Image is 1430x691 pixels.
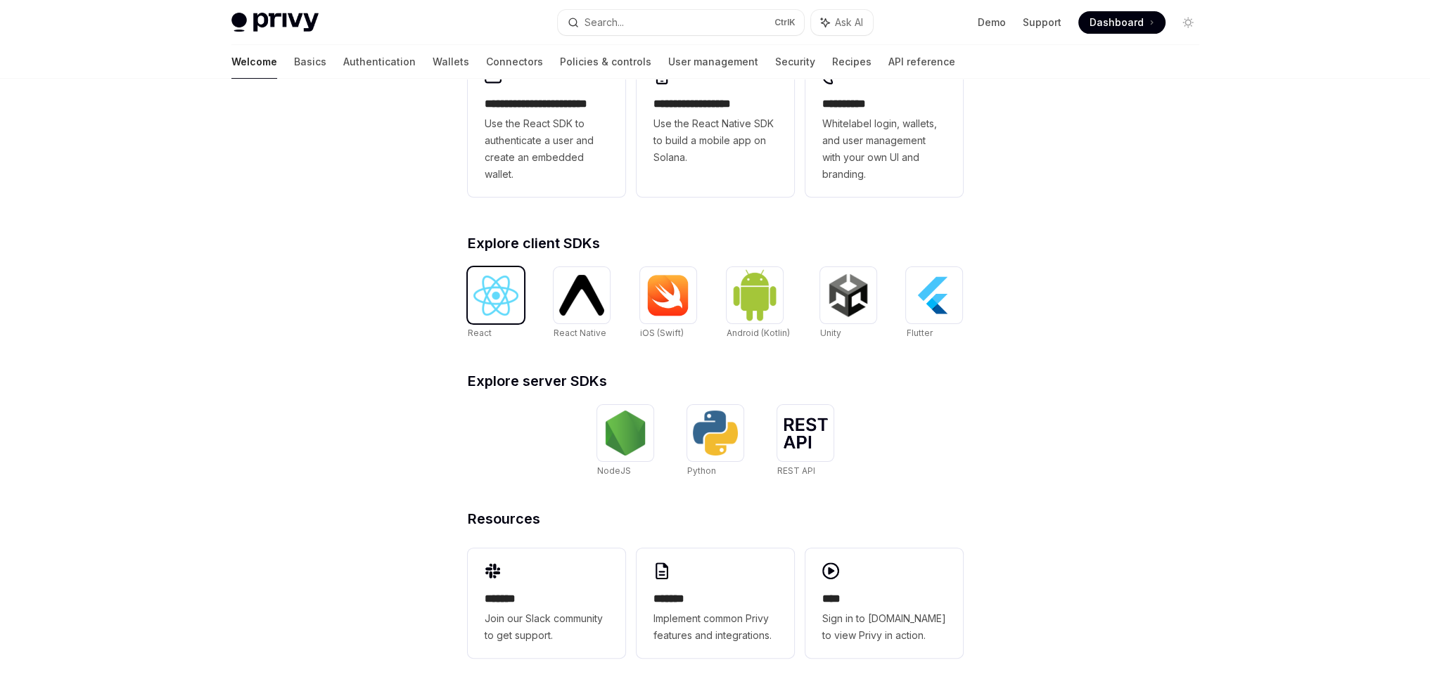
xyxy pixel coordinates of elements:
[597,465,631,476] span: NodeJS
[468,374,607,388] span: Explore server SDKs
[775,45,815,79] a: Security
[485,610,608,644] span: Join our Slack community to get support.
[1023,15,1061,30] a: Support
[433,45,469,79] a: Wallets
[468,328,492,338] span: React
[554,267,610,340] a: React NativeReact Native
[687,465,716,476] span: Python
[637,53,794,197] a: **** **** **** ***Use the React Native SDK to build a mobile app on Solana.
[820,267,876,340] a: UnityUnity
[585,14,624,31] div: Search...
[906,328,932,338] span: Flutter
[468,512,540,526] span: Resources
[294,45,326,79] a: Basics
[468,236,600,250] span: Explore client SDKs
[687,405,743,478] a: PythonPython
[777,465,815,476] span: REST API
[485,115,608,183] span: Use the React SDK to authenticate a user and create an embedded wallet.
[468,267,524,340] a: ReactReact
[811,10,873,35] button: Ask AI
[554,328,606,338] span: React Native
[888,45,955,79] a: API reference
[732,269,777,321] img: Android (Kotlin)
[653,610,777,644] span: Implement common Privy features and integrations.
[231,45,277,79] a: Welcome
[231,13,319,32] img: light logo
[826,273,871,318] img: Unity
[820,328,841,338] span: Unity
[727,328,790,338] span: Android (Kotlin)
[1078,11,1166,34] a: Dashboard
[805,53,963,197] a: **** *****Whitelabel login, wallets, and user management with your own UI and branding.
[906,267,962,340] a: FlutterFlutter
[603,411,648,456] img: NodeJS
[978,15,1006,30] a: Demo
[640,328,684,338] span: iOS (Swift)
[1090,15,1144,30] span: Dashboard
[597,405,653,478] a: NodeJSNodeJS
[468,548,625,658] a: **** **Join our Slack community to get support.
[822,610,946,644] span: Sign in to [DOMAIN_NAME] to view Privy in action.
[653,115,777,166] span: Use the React Native SDK to build a mobile app on Solana.
[835,15,863,30] span: Ask AI
[1177,11,1199,34] button: Toggle dark mode
[668,45,758,79] a: User management
[486,45,543,79] a: Connectors
[693,411,738,456] img: Python
[805,548,963,658] a: ****Sign in to [DOMAIN_NAME] to view Privy in action.
[832,45,872,79] a: Recipes
[822,115,946,183] span: Whitelabel login, wallets, and user management with your own UI and branding.
[640,267,696,340] a: iOS (Swift)iOS (Swift)
[558,10,804,35] button: Search...CtrlK
[783,418,828,448] img: REST API
[774,17,796,28] span: Ctrl K
[473,276,518,316] img: React
[912,273,957,318] img: Flutter
[646,274,691,316] img: iOS (Swift)
[560,45,651,79] a: Policies & controls
[637,548,794,658] a: **** **Implement common Privy features and integrations.
[343,45,416,79] a: Authentication
[777,405,834,478] a: REST APIREST API
[727,267,790,340] a: Android (Kotlin)Android (Kotlin)
[559,275,604,315] img: React Native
